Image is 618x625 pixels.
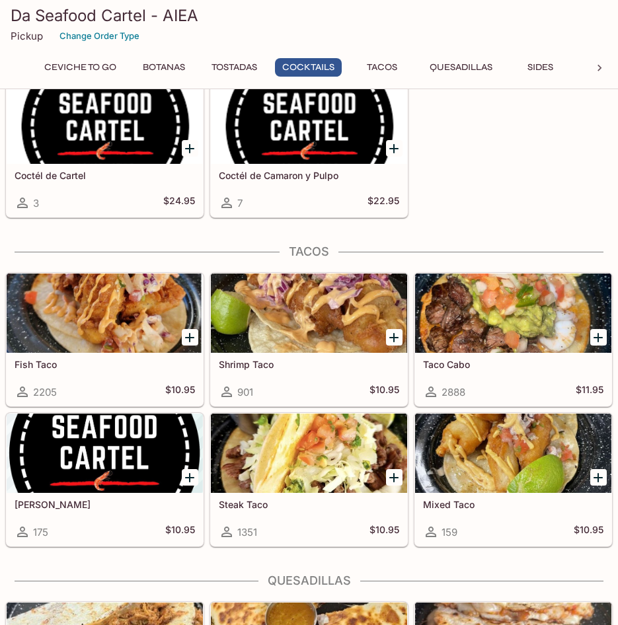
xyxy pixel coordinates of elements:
span: 901 [237,386,253,398]
button: Sides [510,58,570,77]
a: Taco Cabo2888$11.95 [414,273,612,406]
p: Pickup [11,30,43,42]
h5: $10.95 [574,524,603,540]
h5: $10.95 [165,524,195,540]
span: 175 [33,526,48,538]
button: Add Coctél de Camaron y Pulpo [386,140,403,157]
h3: Da Seafood Cartel - AIEA [11,5,607,26]
div: Coctél de Camaron y Pulpo [211,85,407,164]
a: Mixed Taco159$10.95 [414,413,612,546]
div: Steak Taco [211,414,407,493]
button: Add Taco Chando [182,469,198,486]
button: Ceviche To Go [37,58,124,77]
a: Fish Taco2205$10.95 [6,273,204,406]
button: Add Taco Cabo [590,329,607,346]
div: Taco Chando [7,414,203,493]
h5: $24.95 [163,195,195,211]
h5: $10.95 [165,384,195,400]
button: Add Shrimp Taco [386,329,403,346]
h5: Shrimp Taco [219,359,399,370]
h5: [PERSON_NAME] [15,499,195,510]
h5: Taco Cabo [423,359,603,370]
h5: Mixed Taco [423,499,603,510]
button: Cocktails [275,58,342,77]
h5: $10.95 [369,384,399,400]
div: Taco Cabo [415,274,611,353]
h5: $10.95 [369,524,399,540]
span: 3 [33,197,39,209]
span: 159 [442,526,457,538]
a: [PERSON_NAME]175$10.95 [6,413,204,546]
a: Shrimp Taco901$10.95 [210,273,408,406]
h5: Coctél de Camaron y Pulpo [219,170,399,181]
button: Change Order Type [54,26,145,46]
span: 7 [237,197,243,209]
a: Coctél de Camaron y Pulpo7$22.95 [210,84,408,217]
h5: Coctél de Cartel [15,170,195,181]
button: Quesadillas [422,58,500,77]
div: Coctél de Cartel [7,85,203,164]
span: 2888 [442,386,465,398]
button: Add Fish Taco [182,329,198,346]
div: Fish Taco [7,274,203,353]
span: 1351 [237,526,257,538]
h5: $22.95 [367,195,399,211]
button: Botanas [134,58,194,77]
h5: Steak Taco [219,499,399,510]
span: 2205 [33,386,57,398]
a: Coctél de Cartel3$24.95 [6,84,204,217]
h5: $11.95 [576,384,603,400]
h4: Tacos [5,244,613,259]
div: Mixed Taco [415,414,611,493]
button: Add Steak Taco [386,469,403,486]
h4: Quesadillas [5,573,613,588]
a: Steak Taco1351$10.95 [210,413,408,546]
button: Tacos [352,58,412,77]
h5: Fish Taco [15,359,195,370]
button: Tostadas [204,58,264,77]
div: Shrimp Taco [211,274,407,353]
button: Add Mixed Taco [590,469,607,486]
button: Add Coctél de Cartel [182,140,198,157]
